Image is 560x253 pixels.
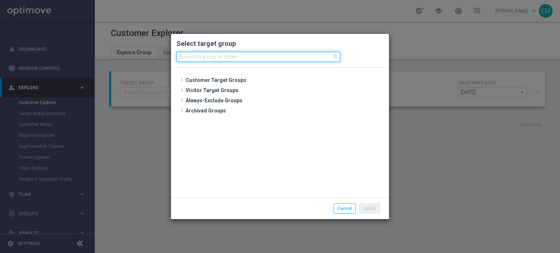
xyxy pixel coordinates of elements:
[186,75,389,85] span: Customer Target Groups
[359,203,380,214] button: Select
[334,203,356,214] button: Cancel
[176,52,340,62] input: Quick find group or folder
[186,106,389,116] span: Archived Groups
[186,95,389,106] span: Always-Exclude Groups
[186,85,389,95] span: Visitor Target Groups
[332,54,338,60] span: search
[176,39,384,48] h2: Select target group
